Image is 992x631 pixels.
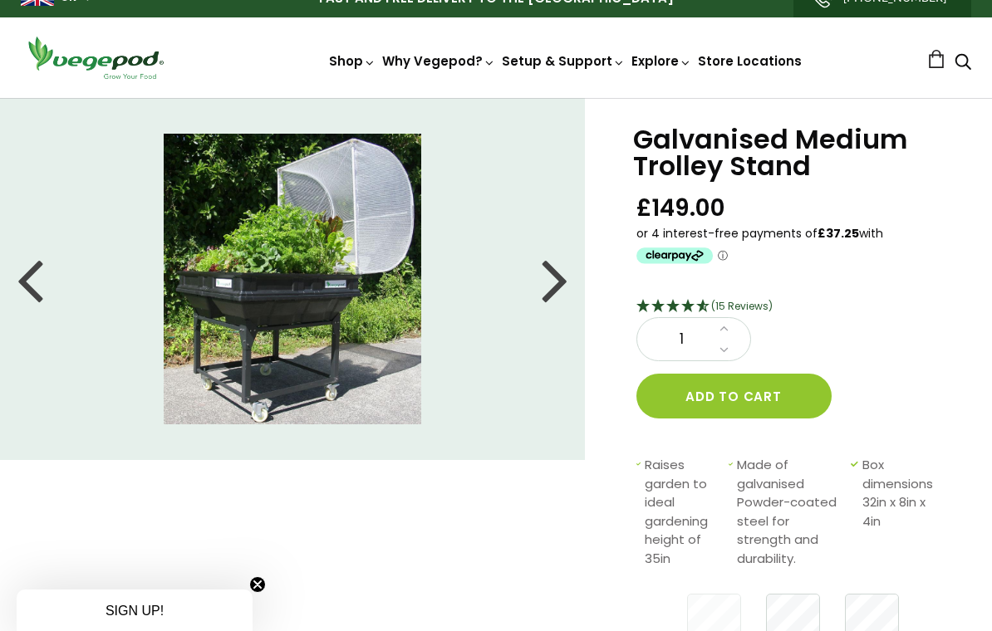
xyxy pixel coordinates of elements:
[329,52,376,70] a: Shop
[737,456,842,568] span: Made of galvanised Powder-coated steel for strength and durability.
[636,193,725,223] span: £149.00
[636,374,832,418] button: Add to cart
[645,456,720,568] span: Raises garden to ideal gardening height of 35in
[715,318,734,340] a: Increase quantity by 1
[862,456,942,568] span: Box dimensions 32in x 8in x 4in
[502,52,625,70] a: Setup & Support
[382,52,495,70] a: Why Vegepod?
[654,329,710,350] span: 1
[17,589,253,631] div: SIGN UP!Close teaser
[164,134,420,424] img: med-stand-planted
[711,299,773,313] span: (15 Reviews)
[633,126,950,179] h1: Galvanised Medium Trolley Stand
[249,576,266,593] button: Close teaser
[636,296,950,318] div: 4.73 Stars - 15 Reviews
[715,340,734,361] a: Decrease quantity by 1
[698,52,802,70] a: Store Locations
[106,604,164,618] span: SIGN UP!
[631,52,691,70] a: Explore
[21,34,170,81] img: Vegepod
[955,55,971,72] a: Search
